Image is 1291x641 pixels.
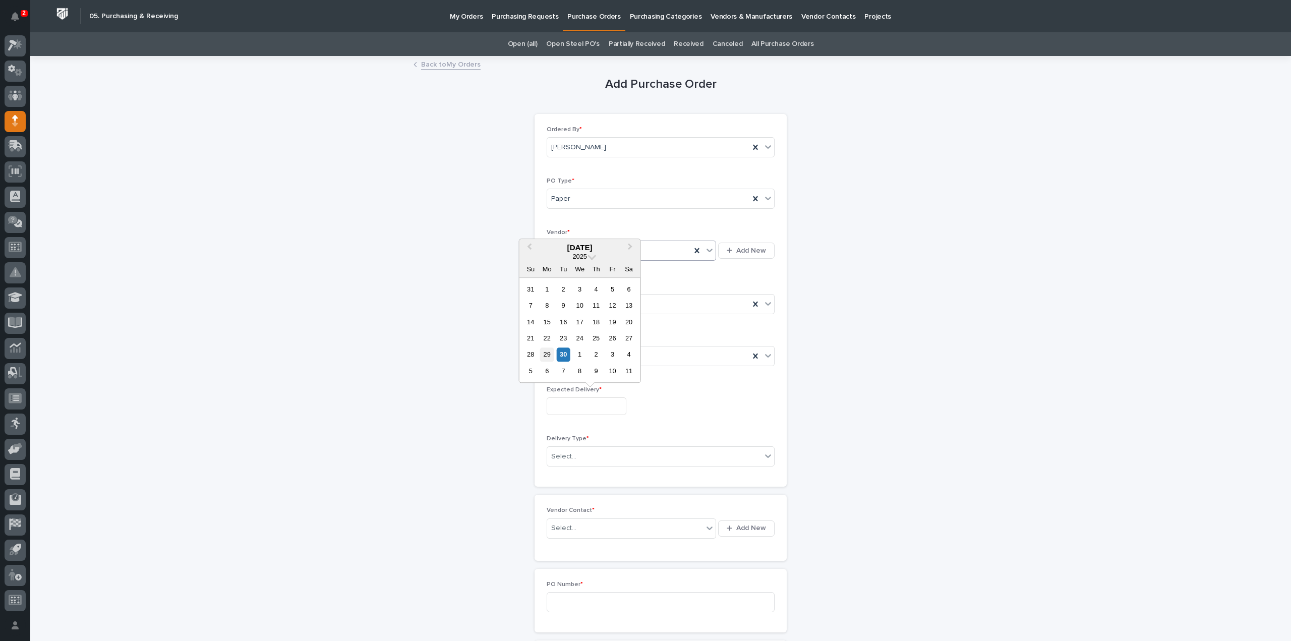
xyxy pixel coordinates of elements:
div: Choose Wednesday, September 17th, 2025 [573,315,586,329]
div: [DATE] [519,243,640,252]
div: Choose Monday, October 6th, 2025 [540,364,554,378]
div: Mo [540,262,554,276]
div: Notifications2 [13,12,26,28]
span: Vendor [547,229,570,236]
div: Choose Monday, September 1st, 2025 [540,282,554,296]
span: PO Type [547,178,574,184]
div: Sa [622,262,635,276]
h1: Add Purchase Order [535,77,787,92]
div: Choose Friday, October 3rd, 2025 [606,348,619,362]
div: Choose Thursday, September 25th, 2025 [590,331,603,345]
div: Choose Thursday, October 9th, 2025 [590,364,603,378]
div: Choose Thursday, September 18th, 2025 [590,315,603,329]
span: Vendor Contact [547,507,595,513]
div: Choose Friday, September 26th, 2025 [606,331,619,345]
div: Choose Monday, September 22nd, 2025 [540,331,554,345]
span: PO Number [547,581,583,588]
div: Choose Saturday, October 11th, 2025 [622,364,635,378]
div: Choose Sunday, September 21st, 2025 [524,331,538,345]
a: Canceled [713,32,743,56]
div: Choose Saturday, September 13th, 2025 [622,299,635,312]
div: Choose Monday, September 8th, 2025 [540,299,554,312]
button: Add New [718,520,775,537]
div: Choose Wednesday, September 3rd, 2025 [573,282,586,296]
a: Partially Received [609,32,665,56]
div: Choose Sunday, September 28th, 2025 [524,348,538,362]
a: Open (all) [508,32,538,56]
div: month 2025-09 [522,281,637,379]
div: Choose Friday, September 12th, 2025 [606,299,619,312]
div: Choose Tuesday, September 2nd, 2025 [557,282,570,296]
div: Choose Sunday, October 5th, 2025 [524,364,538,378]
div: Choose Tuesday, September 16th, 2025 [557,315,570,329]
div: Choose Friday, September 5th, 2025 [606,282,619,296]
a: Received [674,32,703,56]
div: Su [524,262,538,276]
div: Choose Tuesday, September 30th, 2025 [557,348,570,362]
a: All Purchase Orders [751,32,813,56]
div: Choose Thursday, September 11th, 2025 [590,299,603,312]
div: Select... [551,451,576,462]
button: Next Month [623,240,639,256]
h2: 05. Purchasing & Receiving [89,12,178,21]
div: We [573,262,586,276]
div: Choose Wednesday, October 1st, 2025 [573,348,586,362]
div: Choose Monday, September 15th, 2025 [540,315,554,329]
a: Back toMy Orders [421,58,481,70]
img: Workspace Logo [53,5,72,23]
div: Choose Sunday, September 7th, 2025 [524,299,538,312]
div: Choose Wednesday, October 8th, 2025 [573,364,586,378]
div: Choose Thursday, September 4th, 2025 [590,282,603,296]
div: Choose Tuesday, September 9th, 2025 [557,299,570,312]
button: Add New [718,243,775,259]
button: Previous Month [520,240,537,256]
span: Ordered By [547,127,582,133]
div: Choose Saturday, September 6th, 2025 [622,282,635,296]
div: Tu [557,262,570,276]
div: Th [590,262,603,276]
a: Open Steel PO's [546,32,599,56]
div: Choose Saturday, September 27th, 2025 [622,331,635,345]
div: Choose Saturday, September 20th, 2025 [622,315,635,329]
div: Choose Monday, September 29th, 2025 [540,348,554,362]
div: Choose Sunday, September 14th, 2025 [524,315,538,329]
div: Choose Sunday, August 31st, 2025 [524,282,538,296]
div: Choose Friday, September 19th, 2025 [606,315,619,329]
span: Delivery Type [547,436,589,442]
div: Choose Saturday, October 4th, 2025 [622,348,635,362]
div: Select... [551,523,576,534]
span: Add New [736,246,766,255]
div: Fr [606,262,619,276]
div: Choose Tuesday, September 23rd, 2025 [557,331,570,345]
div: Choose Thursday, October 2nd, 2025 [590,348,603,362]
div: Choose Wednesday, September 24th, 2025 [573,331,586,345]
div: Choose Tuesday, October 7th, 2025 [557,364,570,378]
span: 2025 [572,253,586,260]
span: Paper [551,194,570,204]
div: Choose Friday, October 10th, 2025 [606,364,619,378]
span: Expected Delivery [547,387,602,393]
div: Choose Wednesday, September 10th, 2025 [573,299,586,312]
span: [PERSON_NAME] [551,142,606,153]
p: 2 [22,10,26,17]
button: Notifications [5,6,26,27]
span: Add New [736,523,766,533]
